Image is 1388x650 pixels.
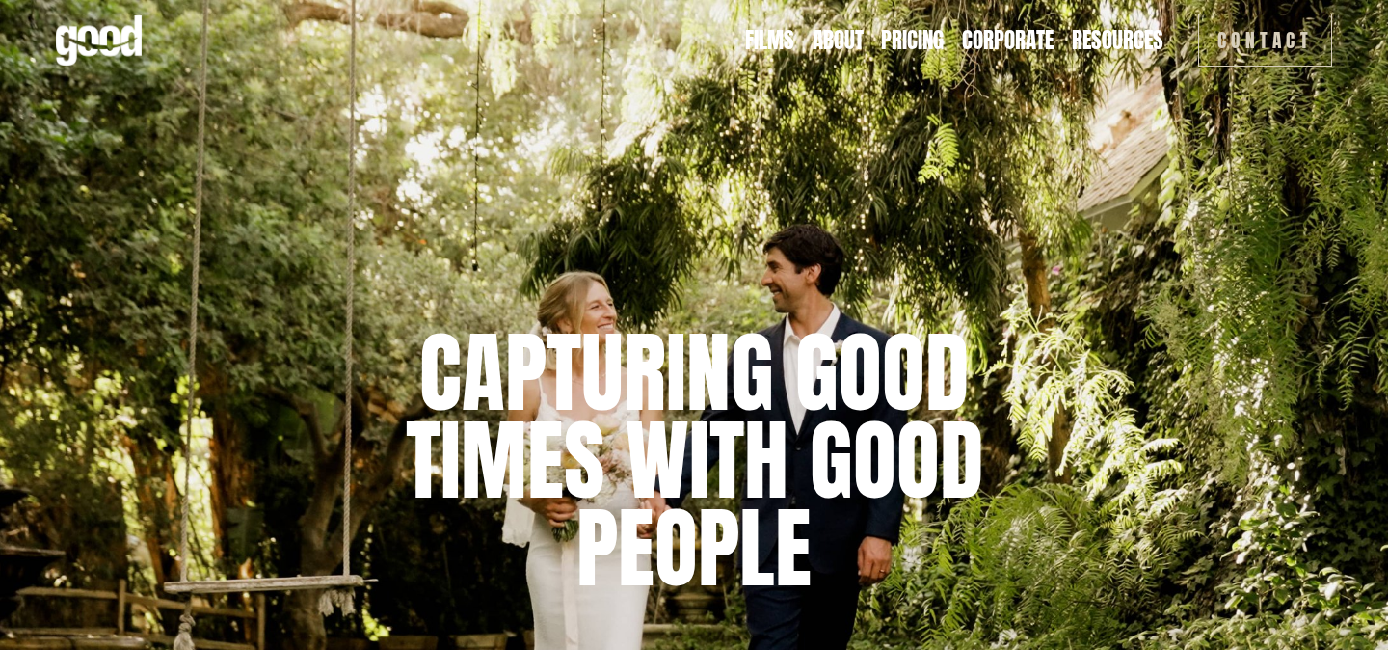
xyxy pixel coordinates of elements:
a: folder dropdown [1072,25,1163,56]
span: Resources [1072,27,1163,54]
a: About [813,25,864,56]
a: Pricing [881,25,944,56]
img: Good Feeling Films [56,15,142,66]
a: Contact [1198,14,1333,66]
a: Corporate [962,25,1054,56]
a: Films [745,25,794,56]
h1: capturing good times with good people [375,329,1013,592]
